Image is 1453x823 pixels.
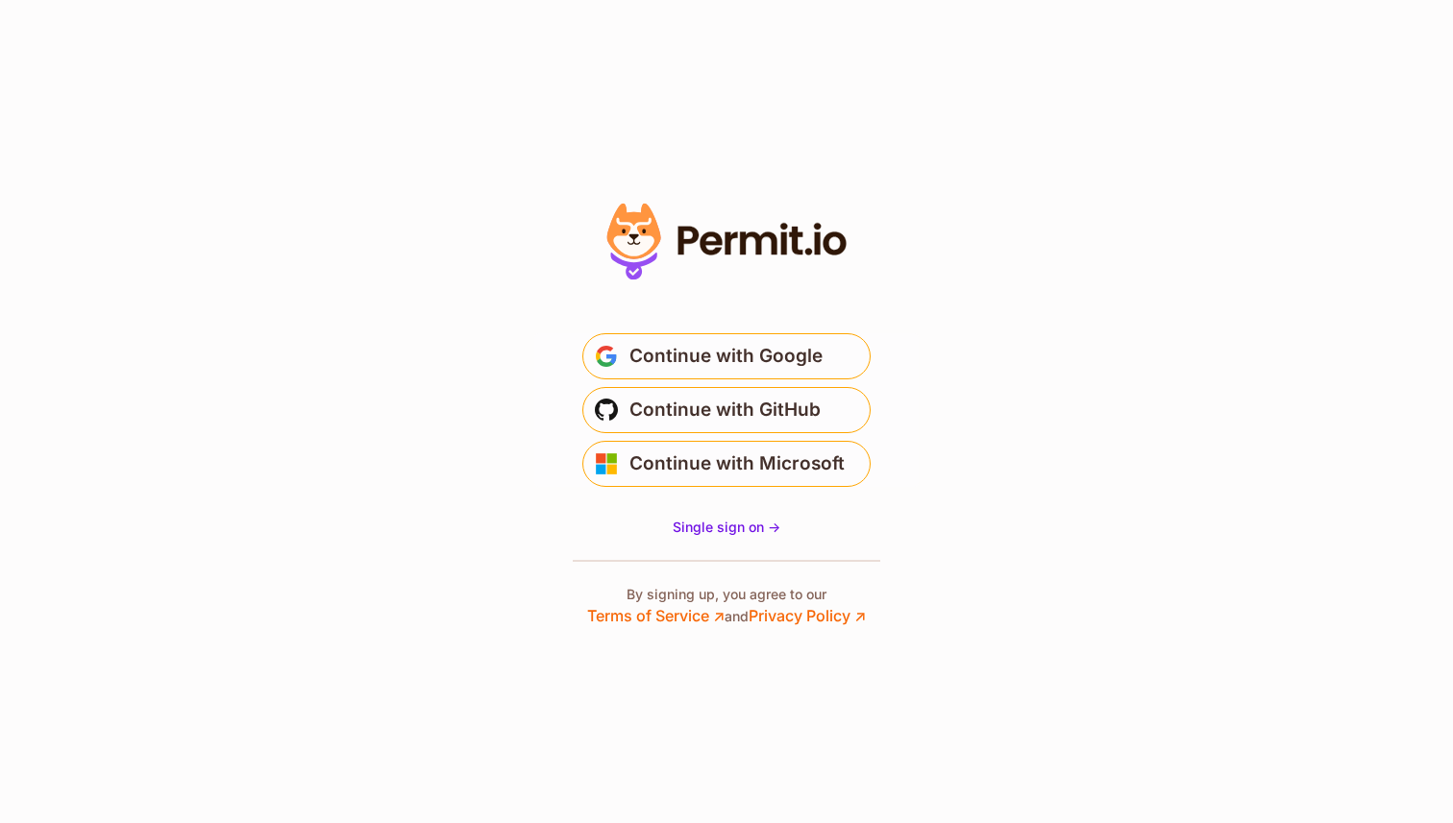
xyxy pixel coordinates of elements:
[629,341,823,372] span: Continue with Google
[587,585,866,627] p: By signing up, you agree to our and
[749,606,866,625] a: Privacy Policy ↗
[673,518,780,537] a: Single sign on ->
[582,333,871,379] button: Continue with Google
[582,441,871,487] button: Continue with Microsoft
[582,387,871,433] button: Continue with GitHub
[587,606,725,625] a: Terms of Service ↗
[673,519,780,535] span: Single sign on ->
[629,395,821,425] span: Continue with GitHub
[629,448,845,479] span: Continue with Microsoft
